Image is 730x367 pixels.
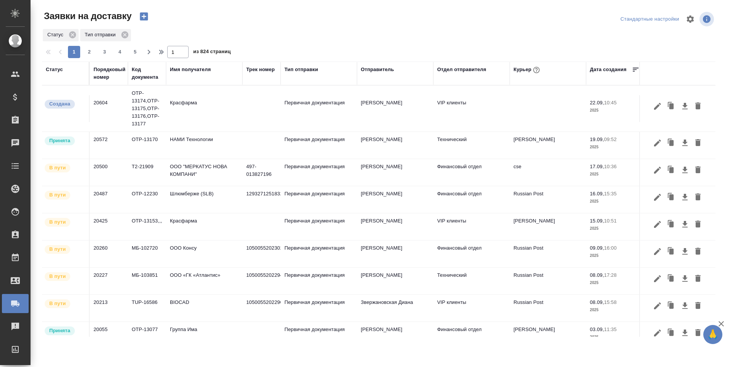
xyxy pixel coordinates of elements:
button: 3 [99,46,111,58]
span: 3 [99,48,111,56]
td: Первичная документация [281,240,357,267]
p: В пути [49,245,66,253]
p: Принята [49,137,70,145]
button: Клонировать [664,190,678,205]
div: Статус [43,29,79,41]
td: 20572 [90,132,128,159]
div: Заявка принята в работу [44,190,85,200]
div: Статус [46,66,63,73]
td: Красфарма [166,213,242,240]
div: Порядковый номер [94,66,126,81]
p: 16:00 [604,245,617,251]
p: 08.09, [590,299,604,305]
td: Первичная документация [281,132,357,159]
td: Первичная документация [281,322,357,349]
button: Скачать [678,326,691,340]
td: 20213 [90,295,128,322]
td: [PERSON_NAME] [357,132,433,159]
div: Заявка принята в работу [44,217,85,227]
p: 17.09, [590,164,604,169]
td: VIP клиенты [433,213,510,240]
td: [PERSON_NAME] [357,322,433,349]
p: В пути [49,218,66,226]
button: 2 [83,46,95,58]
div: Новая заявка, еще не передана в работу [44,99,85,109]
td: 10500552023023 [242,240,281,267]
button: Клонировать [664,299,678,313]
td: МБ-102720 [128,240,166,267]
button: Скачать [678,299,691,313]
div: Курьер назначен [44,326,85,336]
button: Клонировать [664,326,678,340]
p: 2025 [590,107,640,114]
td: [PERSON_NAME] [357,186,433,213]
p: 2025 [590,143,640,151]
button: Клонировать [664,163,678,177]
td: [PERSON_NAME] [510,322,586,349]
td: VIP клиенты [433,295,510,322]
td: Первичная документация [281,95,357,122]
td: 12932712518328 [242,186,281,213]
p: 08.09, [590,272,604,278]
td: Первичная документация [281,268,357,294]
button: Удалить [691,99,704,114]
button: Редактировать [651,190,664,205]
td: VIP клиенты [433,95,510,122]
div: Курьер назначен [44,136,85,146]
td: Russian Post [510,240,586,267]
td: Russian Post [510,268,586,294]
td: 20500 [90,159,128,186]
td: cse [510,159,586,186]
td: 20604 [90,95,128,122]
p: 03.09, [590,326,604,332]
p: 2025 [590,306,640,314]
td: Первичная документация [281,159,357,186]
p: 2025 [590,225,640,232]
td: OTP-13153,,, [128,213,166,240]
p: 2025 [590,198,640,205]
td: 10500552022903 [242,295,281,322]
button: Скачать [678,99,691,114]
span: Посмотреть информацию [699,12,715,26]
p: В пути [49,164,66,172]
button: Создать [135,10,153,23]
td: Первичная документация [281,295,357,322]
span: Настроить таблицу [681,10,699,28]
button: Редактировать [651,244,664,259]
div: Трек номер [246,66,275,73]
td: Первичная документация [281,186,357,213]
td: [PERSON_NAME] [510,213,586,240]
td: Финансовый отдел [433,240,510,267]
button: 🙏 [703,325,722,344]
td: МБ-103851 [128,268,166,294]
td: 10500552022941 [242,268,281,294]
p: 09:52 [604,136,617,142]
span: 🙏 [706,326,719,343]
div: split button [619,13,681,25]
td: 20487 [90,186,128,213]
td: Финансовый отдел [433,159,510,186]
td: [PERSON_NAME] [510,132,586,159]
button: Редактировать [651,163,664,177]
button: 5 [129,46,141,58]
td: [PERSON_NAME] [357,268,433,294]
td: TUP-16586 [128,295,166,322]
td: 20260 [90,240,128,267]
td: Russian Post [510,186,586,213]
p: 10:36 [604,164,617,169]
td: [PERSON_NAME] [357,159,433,186]
button: Удалить [691,217,704,232]
td: Финансовый отдел [433,322,510,349]
button: Редактировать [651,99,664,114]
button: Удалить [691,299,704,313]
span: 5 [129,48,141,56]
p: 2025 [590,333,640,341]
p: 15:35 [604,191,617,196]
td: Группа Има [166,322,242,349]
button: Клонировать [664,217,678,232]
p: 11:35 [604,326,617,332]
div: Отправитель [361,66,394,73]
td: BIOCAD [166,295,242,322]
button: Скачать [678,163,691,177]
td: Красфарма [166,95,242,122]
